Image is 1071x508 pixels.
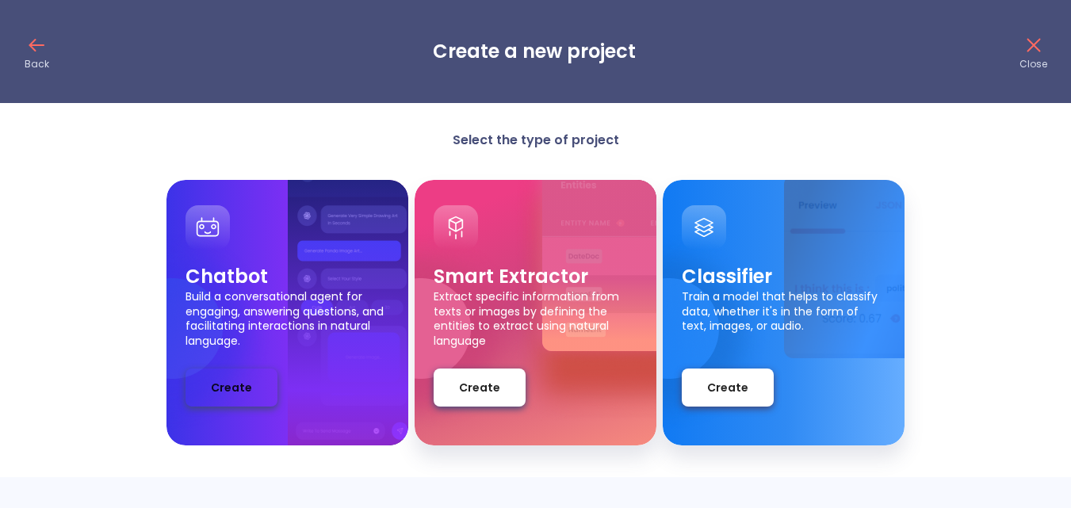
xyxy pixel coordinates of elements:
[707,378,748,398] span: Create
[434,264,637,289] p: Smart Extractor
[211,378,252,398] span: Create
[186,264,389,289] p: Chatbot
[682,264,885,289] p: Classifier
[434,369,526,407] button: Create
[459,378,500,398] span: Create
[682,289,885,345] p: Train a model that helps to classify data, whether it's in the form of text, images, or audio.
[377,132,694,148] p: Select the type of project
[433,40,636,63] h3: Create a new project
[682,369,774,407] button: Create
[25,58,49,71] p: Back
[186,289,389,345] p: Build a conversational agent for engaging, answering questions, and facilitating interactions in ...
[186,369,277,407] button: Create
[1019,58,1047,71] p: Close
[434,289,637,345] p: Extract specific information from texts or images by defining the entities to extract using natur...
